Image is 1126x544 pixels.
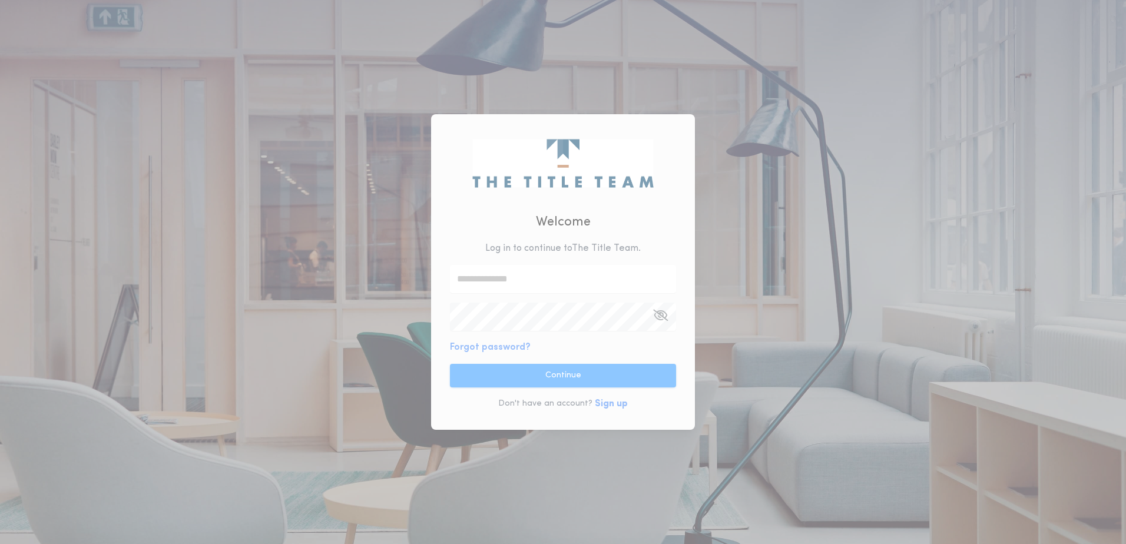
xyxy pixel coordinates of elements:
[536,213,591,232] h2: Welcome
[595,397,628,411] button: Sign up
[450,364,676,387] button: Continue
[498,398,592,410] p: Don't have an account?
[472,139,653,187] img: logo
[485,241,641,256] p: Log in to continue to The Title Team .
[450,340,531,354] button: Forgot password?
